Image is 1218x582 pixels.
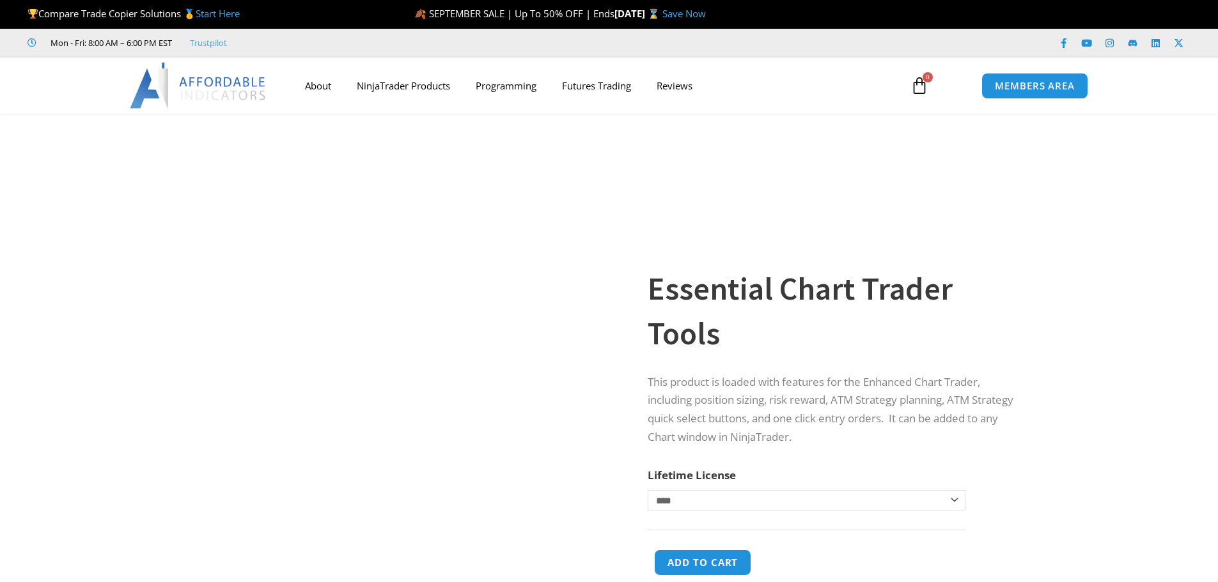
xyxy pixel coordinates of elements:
[196,7,240,20] a: Start Here
[292,71,344,100] a: About
[648,266,1021,356] h1: Essential Chart Trader Tools
[28,9,38,19] img: 🏆
[190,35,227,50] a: Trustpilot
[549,71,644,100] a: Futures Trading
[644,71,705,100] a: Reviews
[923,72,933,82] span: 0
[47,35,172,50] span: Mon - Fri: 8:00 AM – 6:00 PM EST
[648,468,736,482] label: Lifetime License
[995,81,1075,91] span: MEMBERS AREA
[292,71,896,100] nav: Menu
[662,7,706,20] a: Save Now
[27,7,240,20] span: Compare Trade Copier Solutions 🥇
[414,7,614,20] span: 🍂 SEPTEMBER SALE | Up To 50% OFF | Ends
[130,63,267,109] img: LogoAI | Affordable Indicators – NinjaTrader
[654,549,751,576] button: Add to cart
[344,71,463,100] a: NinjaTrader Products
[648,373,1021,447] p: This product is loaded with features for the Enhanced Chart Trader, including position sizing, ri...
[891,67,948,104] a: 0
[614,7,662,20] strong: [DATE] ⌛
[981,73,1088,99] a: MEMBERS AREA
[463,71,549,100] a: Programming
